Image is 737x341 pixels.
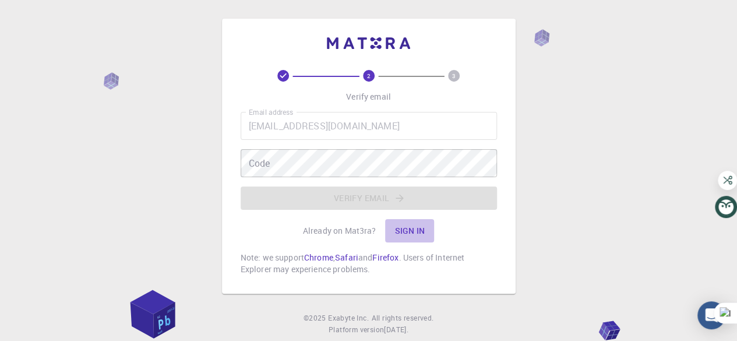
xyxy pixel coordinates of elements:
button: Sign in [385,219,434,242]
p: Verify email [346,91,391,103]
label: Email address [249,107,293,117]
span: Exabyte Inc. [328,313,369,322]
a: Exabyte Inc. [328,312,369,324]
span: [DATE] . [384,325,408,334]
span: Platform version [329,324,384,336]
p: Already on Mat3ra? [303,225,376,237]
text: 3 [452,72,456,80]
a: [DATE]. [384,324,408,336]
span: © 2025 [304,312,328,324]
div: Open Intercom Messenger [697,301,725,329]
a: Firefox [372,252,399,263]
a: Chrome [304,252,333,263]
a: Safari [335,252,358,263]
text: 2 [367,72,371,80]
span: All rights reserved. [371,312,433,324]
p: Note: we support , and . Users of Internet Explorer may experience problems. [241,252,497,275]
